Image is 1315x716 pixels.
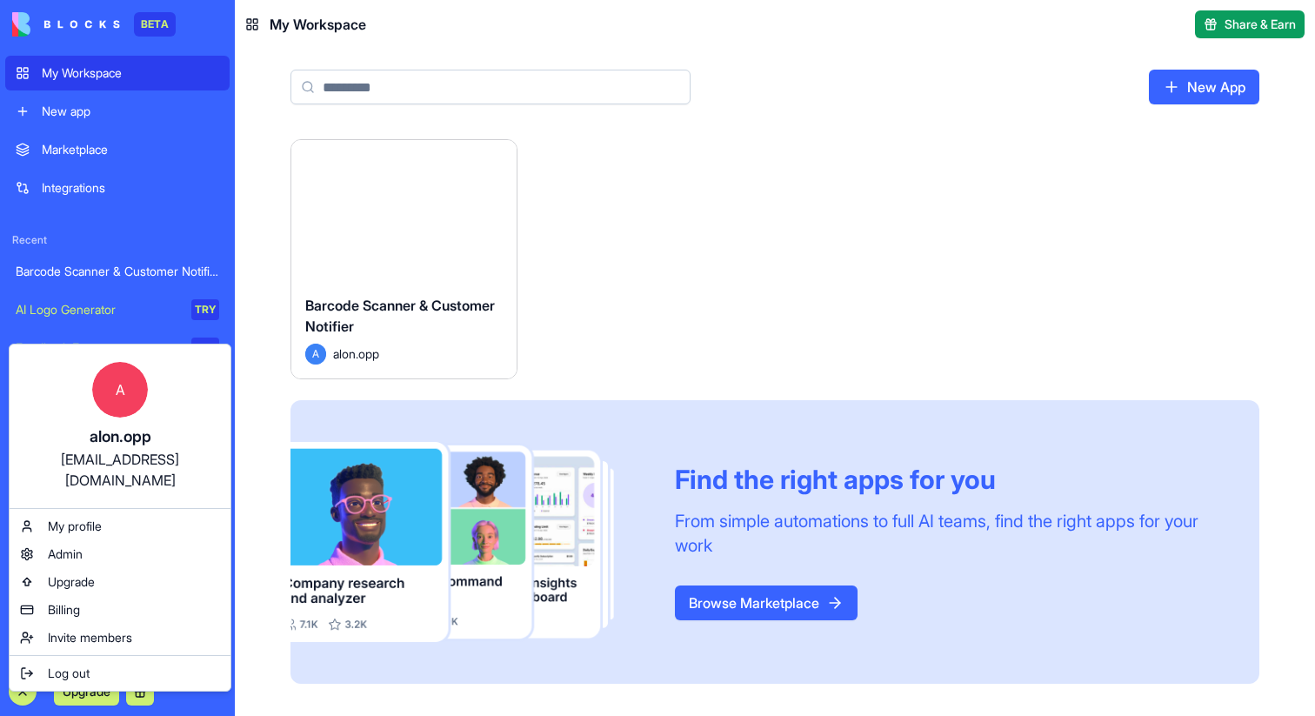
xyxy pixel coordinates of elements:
span: A [92,362,148,418]
a: Invite members [13,624,227,652]
div: alon.opp [27,425,213,449]
div: Barcode Scanner & Customer Notifier [16,263,219,280]
span: My profile [48,518,102,535]
span: Upgrade [48,573,95,591]
a: Admin [13,540,227,568]
span: Recent [5,233,230,247]
a: My profile [13,512,227,540]
a: Aalon.opp[EMAIL_ADDRESS][DOMAIN_NAME] [13,348,227,505]
div: AI Logo Generator [16,301,179,318]
span: Log out [48,665,90,682]
div: Feedback Form [16,339,179,357]
div: [EMAIL_ADDRESS][DOMAIN_NAME] [27,449,213,491]
span: Admin [48,545,83,563]
a: Upgrade [13,568,227,596]
div: TRY [191,338,219,358]
span: Billing [48,601,80,619]
a: Billing [13,596,227,624]
span: Invite members [48,629,132,646]
div: TRY [191,299,219,320]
